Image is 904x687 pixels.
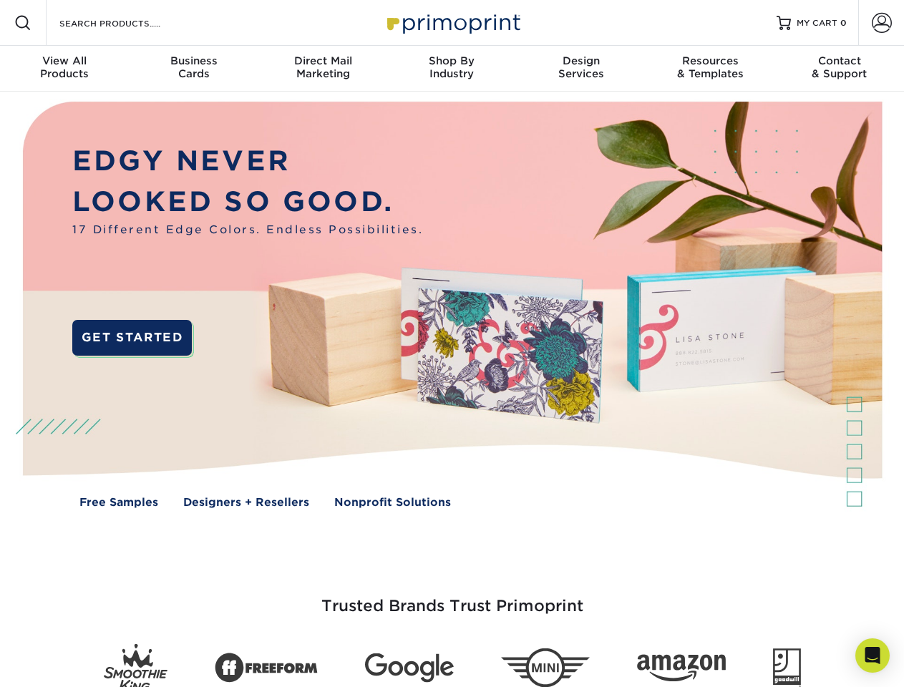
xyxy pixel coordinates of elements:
img: Amazon [637,655,726,682]
a: Designers + Resellers [183,494,309,511]
span: Contact [775,54,904,67]
a: Contact& Support [775,46,904,92]
a: DesignServices [517,46,646,92]
span: 0 [840,18,847,28]
p: EDGY NEVER [72,141,423,182]
h3: Trusted Brands Trust Primoprint [34,562,871,633]
div: Marketing [258,54,387,80]
a: Free Samples [79,494,158,511]
a: GET STARTED [72,320,192,356]
span: Shop By [387,54,516,67]
span: 17 Different Edge Colors. Endless Possibilities. [72,222,423,238]
a: BusinessCards [129,46,258,92]
span: MY CART [797,17,837,29]
span: Business [129,54,258,67]
a: Nonprofit Solutions [334,494,451,511]
a: Direct MailMarketing [258,46,387,92]
span: Direct Mail [258,54,387,67]
div: & Support [775,54,904,80]
input: SEARCH PRODUCTS..... [58,14,198,31]
span: Design [517,54,646,67]
img: Google [365,653,454,683]
div: Services [517,54,646,80]
div: Open Intercom Messenger [855,638,890,673]
img: Goodwill [773,648,801,687]
div: Industry [387,54,516,80]
a: Shop ByIndustry [387,46,516,92]
p: LOOKED SO GOOD. [72,182,423,223]
div: & Templates [646,54,774,80]
span: Resources [646,54,774,67]
img: Primoprint [381,7,524,38]
a: Resources& Templates [646,46,774,92]
div: Cards [129,54,258,80]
